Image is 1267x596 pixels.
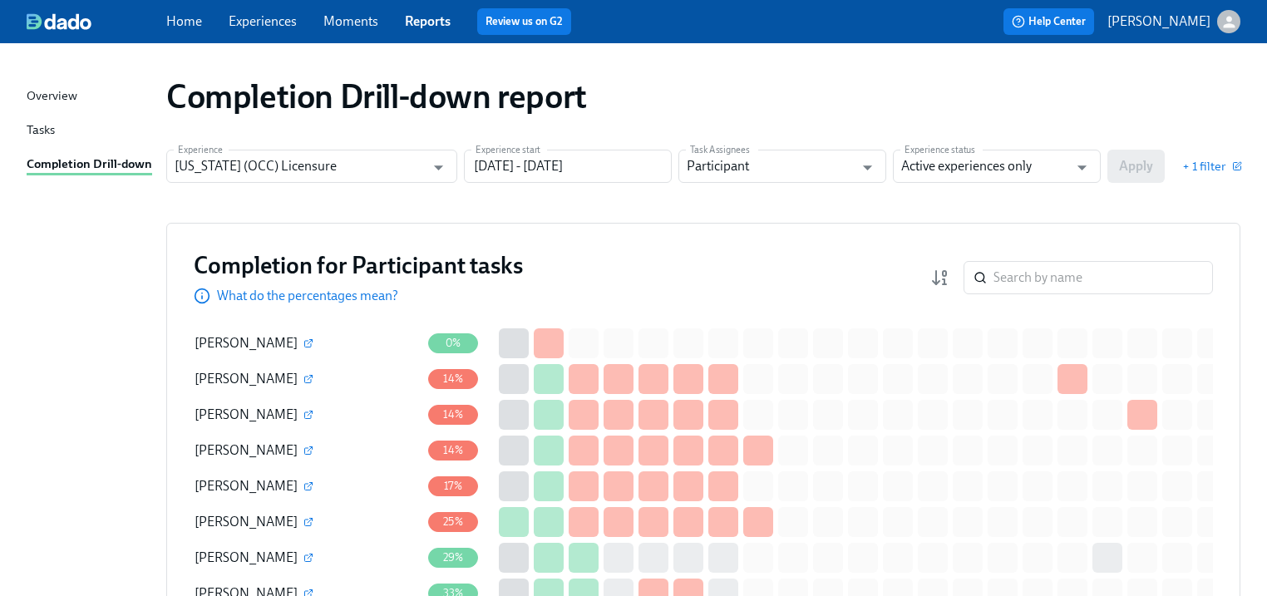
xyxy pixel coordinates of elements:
[930,268,950,288] svg: Completion rate (low to high)
[217,287,398,305] p: What do the percentages mean?
[166,76,587,116] h1: Completion Drill-down report
[1182,158,1240,175] button: + 1 filter
[323,13,378,29] a: Moments
[194,250,523,280] h3: Completion for Participant tasks
[195,549,298,565] span: [PERSON_NAME]
[195,406,298,422] span: [PERSON_NAME]
[1012,13,1086,30] span: Help Center
[27,13,91,30] img: dado
[1069,155,1095,180] button: Open
[855,155,880,180] button: Open
[195,514,298,530] span: [PERSON_NAME]
[433,408,473,421] span: 14%
[27,155,152,175] div: Completion Drill-down
[195,478,298,494] span: [PERSON_NAME]
[433,551,474,564] span: 29%
[434,480,472,492] span: 17%
[1107,12,1210,31] p: [PERSON_NAME]
[477,8,571,35] button: Review us on G2
[1003,8,1094,35] button: Help Center
[229,13,297,29] a: Experiences
[195,335,298,351] span: [PERSON_NAME]
[436,337,471,349] span: 0%
[27,121,55,141] div: Tasks
[27,121,153,141] a: Tasks
[433,372,473,385] span: 14%
[426,155,451,180] button: Open
[195,371,298,387] span: [PERSON_NAME]
[27,86,77,107] div: Overview
[27,155,153,175] a: Completion Drill-down
[433,444,473,456] span: 14%
[1107,10,1240,33] button: [PERSON_NAME]
[166,13,202,29] a: Home
[27,13,166,30] a: dado
[195,442,298,458] span: [PERSON_NAME]
[405,13,451,29] a: Reports
[993,261,1213,294] input: Search by name
[486,13,563,30] a: Review us on G2
[27,86,153,107] a: Overview
[433,515,473,528] span: 25%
